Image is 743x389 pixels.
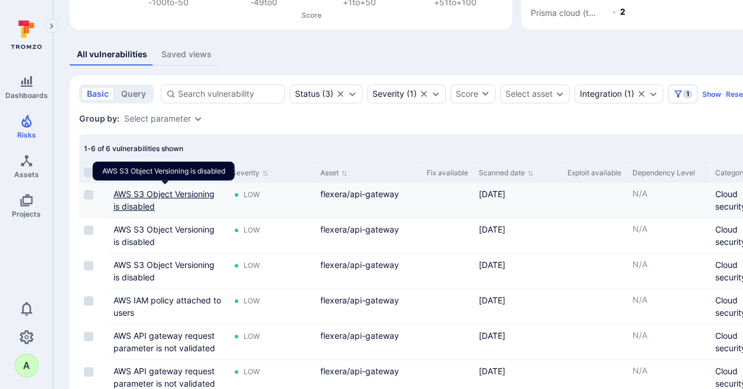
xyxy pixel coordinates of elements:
button: Expand dropdown [648,89,658,99]
p: Score [121,11,502,19]
div: All vulnerabilities [77,48,147,60]
span: Select row [84,332,93,341]
button: Sort by Severity [232,168,268,178]
button: Select asset [505,89,553,99]
button: Integration(1) [580,89,634,99]
div: Cell for Scanned date [474,183,563,218]
div: Cell for selection [79,218,109,253]
div: [DATE] [479,259,558,271]
span: Group by: [79,113,119,125]
div: Cell for Dependency Level [628,289,710,324]
div: Cell for Scanned date [474,254,563,289]
div: [DATE] [479,223,558,236]
button: Expand dropdown [193,114,203,123]
div: Saved views [161,48,212,60]
div: Cell for Vulnerability [109,325,227,359]
p: N/A [632,259,706,270]
div: Status [295,89,320,99]
text: 2 [620,6,625,17]
button: basic [82,87,114,101]
div: Cell for Fix available [422,218,474,253]
a: flexera/api-gateway [320,295,399,305]
div: Cell for Exploit available [563,289,628,324]
button: Score [450,84,495,103]
div: Low [244,190,260,200]
div: Severity [372,89,404,99]
div: [DATE] [479,329,558,342]
div: Cell for Asset [316,254,422,289]
div: Cell for Scanned date [474,325,563,359]
button: A [15,354,38,377]
div: Cell for Vulnerability [109,218,227,253]
div: [DATE] [479,365,558,377]
button: Status(3) [295,89,333,99]
div: Cell for Fix available [422,183,474,218]
div: Cell for Severity [227,218,316,253]
div: Cell for Asset [316,183,422,218]
button: Show [702,90,721,99]
div: ( 1 ) [372,89,417,99]
div: Cell for Fix available [422,325,474,359]
div: Cell for selection [79,289,109,324]
button: Select parameter [124,114,191,123]
div: Low [244,296,260,306]
p: N/A [632,223,706,235]
div: Cell for Asset [316,218,422,253]
a: AWS S3 Object Versioning is disabled [113,189,215,211]
div: Integration [580,89,622,99]
div: Cell for Exploit available [563,218,628,253]
button: Clear selection [419,89,429,99]
div: Exploit available [567,168,623,178]
button: Expand dropdown [348,89,357,99]
div: Cell for Exploit available [563,254,628,289]
div: Cell for Fix available [422,289,474,324]
span: Projects [12,210,41,218]
div: Low [244,225,260,235]
div: Cell for Vulnerability [109,254,227,289]
i: Expand navigation menu [47,21,56,31]
a: flexera/api-gateway [320,260,399,270]
div: Low [244,367,260,377]
a: AWS API gateway request parameter is not validated [113,331,215,353]
div: Fix available [427,168,469,178]
div: Cell for Fix available [422,254,474,289]
span: Dashboards [5,91,48,100]
div: Score [456,88,478,100]
a: AWS API gateway request parameter is not validated [113,366,215,388]
div: Cell for Asset [316,325,422,359]
div: Cell for Scanned date [474,218,563,253]
button: Expand dropdown [555,89,564,99]
div: andras.nemes@snowsoftware.com [15,354,38,377]
div: Cell for Dependency Level [628,183,710,218]
text: Prisma cloud (t... [531,8,596,18]
div: Dependency Level [632,168,706,178]
span: 1 [683,89,692,99]
a: flexera/api-gateway [320,189,399,199]
button: Clear selection [336,89,345,99]
button: Clear selection [637,89,646,99]
a: AWS S3 Object Versioning is disabled [113,260,215,282]
span: Select row [84,367,93,377]
div: Cell for selection [79,183,109,218]
div: Cell for selection [79,325,109,359]
div: Cell for Vulnerability [109,289,227,324]
p: N/A [632,188,706,200]
div: Cell for Severity [227,325,316,359]
span: 1-6 of 6 vulnerabilities shown [84,144,183,153]
div: Cell for Exploit available [563,325,628,359]
p: N/A [632,365,706,377]
div: Cell for Scanned date [474,289,563,324]
div: Cell for Dependency Level [628,218,710,253]
div: grouping parameters [124,114,203,123]
div: Cell for Asset [316,289,422,324]
div: Low [244,261,260,270]
a: flexera/api-gateway [320,331,399,341]
span: Select row [84,296,93,306]
div: Cell for Vulnerability [109,183,227,218]
a: flexera/api-gateway [320,366,399,376]
button: Expand dropdown [431,89,440,99]
button: Sort by Asset [320,168,348,178]
div: Cell for Exploit available [563,183,628,218]
div: Low [244,332,260,341]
